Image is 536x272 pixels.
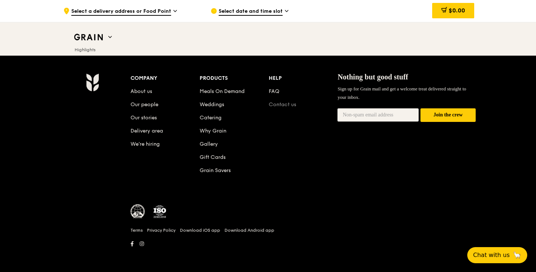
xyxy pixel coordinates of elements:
a: Delivery area [131,128,163,134]
span: Highlights [75,47,95,52]
span: 🦙 [513,251,521,260]
a: About us [131,88,152,94]
h6: Revision [57,249,479,255]
a: Weddings [200,101,224,108]
a: Gift Cards [200,154,226,160]
a: We’re hiring [131,141,160,147]
a: Download iOS app [180,227,220,233]
span: Select date and time slot [219,8,283,16]
a: Our stories [131,115,157,121]
a: Download Android app [224,227,274,233]
button: Chat with us🦙 [467,247,527,263]
a: Why Grain [200,128,226,134]
a: Grain Savers [200,167,231,174]
div: Products [200,73,269,83]
button: Join the crew [420,108,476,122]
span: Nothing but good stuff [337,73,408,81]
img: ISO Certified [152,204,167,219]
input: Non-spam email address [337,108,419,122]
a: Terms [131,227,143,233]
a: Our people [131,101,158,108]
a: Privacy Policy [147,227,175,233]
a: FAQ [269,88,279,94]
span: Chat with us [473,251,510,260]
img: Grain web logo [72,31,105,44]
a: Catering [200,115,222,121]
span: Select a delivery address or Food Point [71,8,171,16]
img: Grain [86,73,99,92]
span: Sign up for Grain mail and get a welcome treat delivered straight to your inbox. [337,86,466,100]
img: MUIS Halal Certified [131,204,145,219]
div: Company [131,73,200,83]
span: $0.00 [449,7,465,14]
a: Contact us [269,101,296,108]
div: Help [269,73,338,83]
a: Meals On Demand [200,88,245,94]
a: Gallery [200,141,218,147]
